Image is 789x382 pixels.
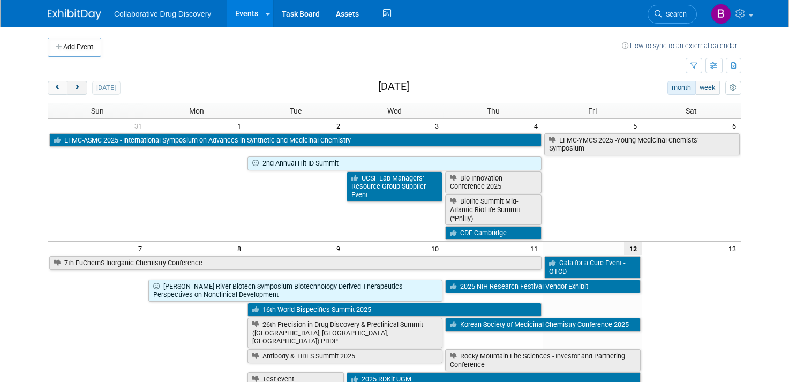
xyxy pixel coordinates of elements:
button: myCustomButton [725,81,741,95]
img: ExhibitDay [48,9,101,20]
span: Collaborative Drug Discovery [114,10,211,18]
button: Add Event [48,38,101,57]
a: Search [648,5,697,24]
a: EFMC-YMCS 2025 -Young Medicinal Chemists’ Symposium [544,133,740,155]
span: 11 [529,242,543,255]
a: CDF Cambridge [445,226,542,240]
span: 12 [624,242,642,255]
span: 2 [335,119,345,132]
a: EFMC-ASMC 2025 - International Symposium on Advances in Synthetic and Medicinal Chemistry [49,133,542,147]
a: 16th World Bispecifics Summit 2025 [247,303,542,317]
span: 13 [727,242,741,255]
a: 26th Precision in Drug Discovery & Preclinical Summit ([GEOGRAPHIC_DATA], [GEOGRAPHIC_DATA], [GEO... [247,318,442,348]
button: prev [48,81,67,95]
h2: [DATE] [378,81,409,93]
span: Fri [588,107,597,115]
a: Gala for a Cure Event - OTCD [544,256,641,278]
span: 8 [236,242,246,255]
img: Brittany Goldston [711,4,731,24]
i: Personalize Calendar [730,85,737,92]
button: next [67,81,87,95]
a: Bio Innovation Conference 2025 [445,171,542,193]
button: month [667,81,696,95]
span: Sat [686,107,697,115]
a: 7th EuChemS Inorganic Chemistry Conference [49,256,542,270]
span: 9 [335,242,345,255]
span: 1 [236,119,246,132]
a: Biolife Summit Mid-Atlantic BioLife Summit (*Philly) [445,194,542,225]
span: 7 [137,242,147,255]
a: 2025 NIH Research Festival Vendor Exhibit [445,280,640,294]
span: 6 [731,119,741,132]
button: week [695,81,720,95]
a: UCSF Lab Managers’ Resource Group Supplier Event [347,171,443,202]
a: How to sync to an external calendar... [622,42,741,50]
span: 4 [533,119,543,132]
a: [PERSON_NAME] River Biotech Symposium Biotechnology-Derived Therapeutics Perspectives on Nonclini... [148,280,442,302]
a: Rocky Mountain Life Sciences - Investor and Partnering Conference [445,349,640,371]
span: Search [662,10,687,18]
span: 3 [434,119,444,132]
a: Korean Society of Medicinal Chemistry Conference 2025 [445,318,640,332]
span: Mon [189,107,204,115]
span: Tue [290,107,302,115]
span: 31 [133,119,147,132]
button: [DATE] [92,81,121,95]
span: 10 [430,242,444,255]
a: 2nd Annual Hit ID Summit [247,156,542,170]
span: 5 [632,119,642,132]
span: Thu [487,107,500,115]
a: Antibody & TIDES Summit 2025 [247,349,442,363]
span: Wed [387,107,402,115]
span: Sun [91,107,104,115]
